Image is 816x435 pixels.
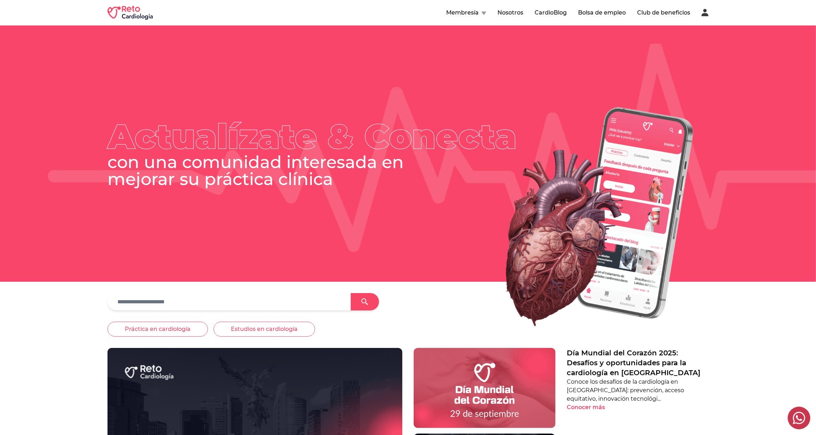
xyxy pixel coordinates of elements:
[107,322,208,337] button: Práctica en cardiología
[578,8,626,17] button: Bolsa de empleo
[535,8,567,17] button: CardioBlog
[414,348,555,428] img: Día Mundial del Corazón 2025: Desafíos y oportunidades para la cardiología en México
[446,8,486,17] button: Membresía
[497,8,523,17] button: Nosotros
[214,322,315,337] button: Estudios en cardiología
[453,95,709,339] img: Heart
[567,403,709,412] a: Conocer más
[567,403,617,412] button: Conocer más
[567,378,709,403] p: Conoce los desafíos de la cardiología en [GEOGRAPHIC_DATA]: prevención, acceso equitativo, innova...
[637,8,690,17] button: Club de beneficios
[107,6,153,20] img: RETO Cardio Logo
[567,348,709,378] a: Día Mundial del Corazón 2025: Desafíos y oportunidades para la cardiología en [GEOGRAPHIC_DATA]
[567,403,605,412] p: Conocer más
